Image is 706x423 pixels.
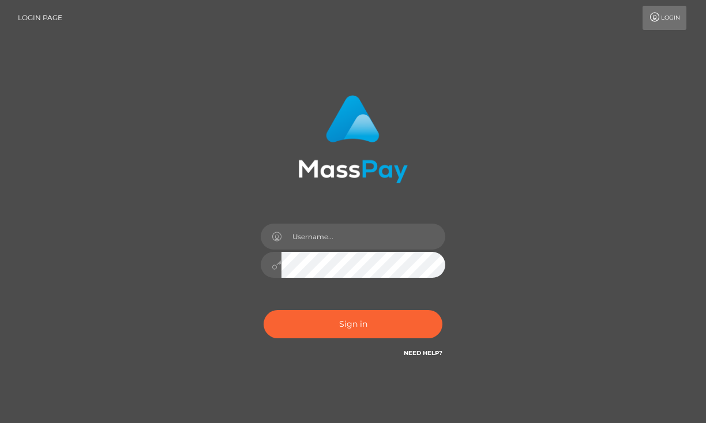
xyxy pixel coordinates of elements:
[404,349,442,357] a: Need Help?
[643,6,686,30] a: Login
[281,224,445,250] input: Username...
[298,95,408,183] img: MassPay Login
[264,310,442,338] button: Sign in
[18,6,62,30] a: Login Page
